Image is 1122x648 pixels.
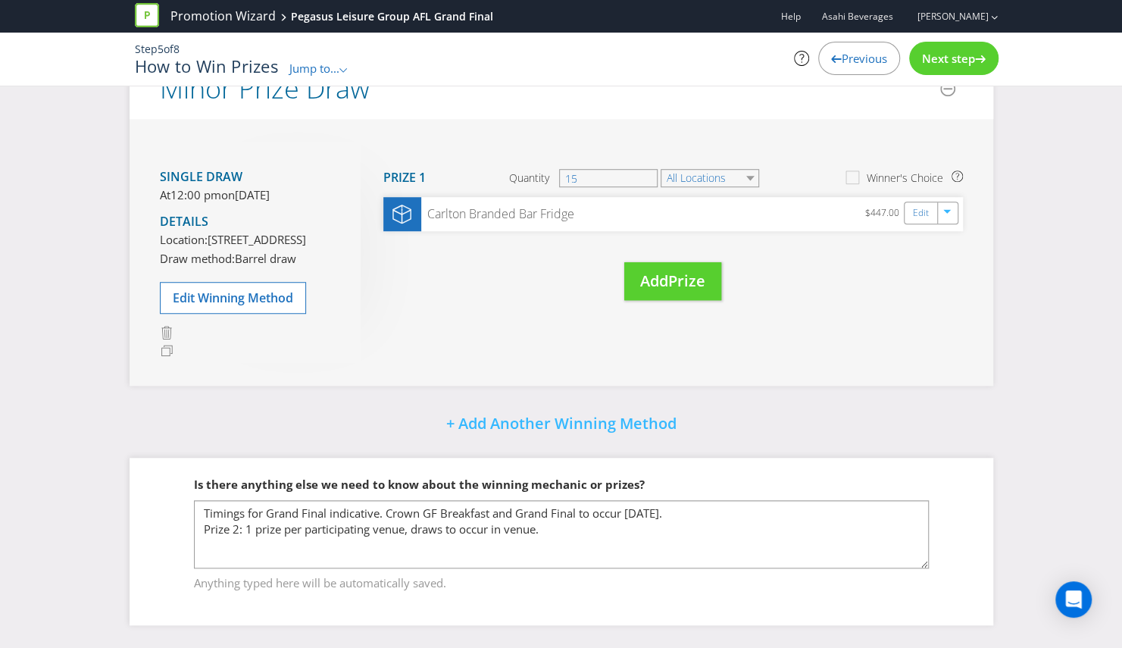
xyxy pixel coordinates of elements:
div: Open Intercom Messenger [1055,581,1092,618]
span: Step [135,42,158,56]
span: Barrel draw [235,251,296,266]
h1: How to Win Prizes [135,57,278,75]
textarea: Timings for Grand Final indicative. Crown GF Breakfast and Grand Final to occur [DATE]. Prize 2: ... [194,500,929,568]
span: [STREET_ADDRESS] [208,232,306,247]
span: Add [640,271,668,291]
span: Location: [160,232,208,247]
span: Asahi Beverages [822,10,893,23]
span: Draw method: [160,251,235,266]
span: + Add Another Winning Method [446,413,677,434]
span: 5 [158,42,164,56]
span: [DATE] [235,187,270,202]
button: + Add Another Winning Method [408,409,715,441]
h4: Prize 1 [383,171,426,185]
span: Jump to... [289,61,339,76]
h4: Details [160,215,306,229]
a: [PERSON_NAME] [902,10,989,23]
span: Next step [922,51,975,66]
span: Quantity [509,171,549,186]
button: AddPrize [624,262,721,301]
span: 8 [173,42,180,56]
span: Anything typed here will be automatically saved. [194,569,929,591]
span: Is there anything else we need to know about the winning mechanic or prizes? [194,477,645,492]
a: Promotion Wizard [170,8,276,25]
h2: Minor Prize Draw [160,74,370,104]
div: Carlton Branded Bar Fridge [421,205,574,223]
div: Winner's Choice [867,171,943,186]
div: Pegasus Leisure Group AFL Grand Final [291,9,493,24]
span: 12:00 pm [170,187,221,202]
a: Edit [913,205,929,222]
h4: Single draw [160,171,306,184]
span: on [221,187,235,202]
span: Edit Winning Method [173,290,293,306]
button: Edit Winning Method [160,282,306,314]
span: Prize [668,271,705,291]
span: At [160,187,170,202]
span: Previous [842,51,887,66]
a: Help [781,10,801,23]
div: $447.00 [865,205,904,224]
span: of [164,42,173,56]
